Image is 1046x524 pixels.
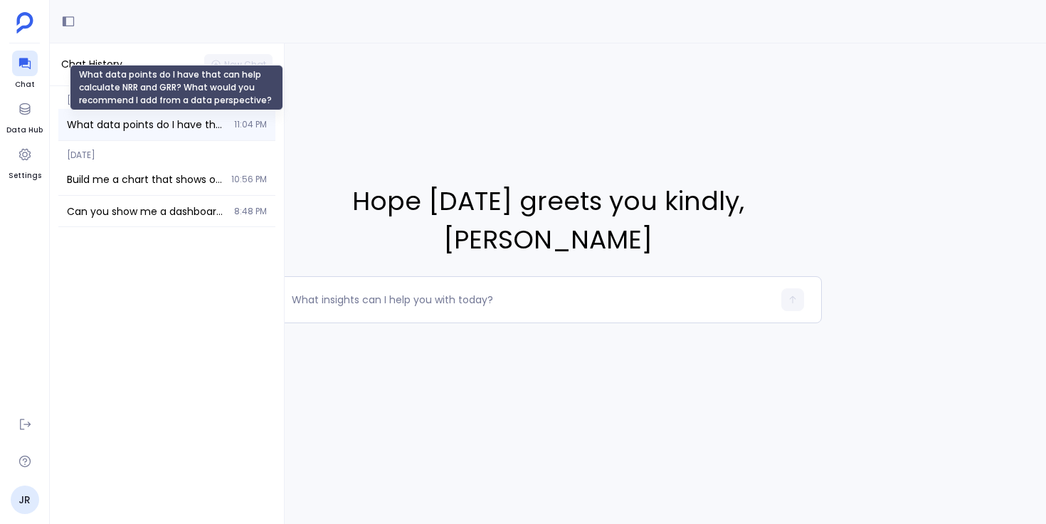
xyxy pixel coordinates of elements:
[9,170,41,182] span: Settings
[58,86,275,106] span: [DATE]
[234,206,267,217] span: 8:48 PM
[11,486,39,514] a: JR
[67,204,226,219] span: Can you show me a dashboard of all of our opt-in opportunities and their amounts?
[12,79,38,90] span: Chat
[274,182,822,259] span: Hope [DATE] greets you kindly , [PERSON_NAME]
[231,174,267,185] span: 10:56 PM
[61,57,122,72] span: Chat History
[67,172,223,187] span: Build me a chart that shows our pipeline by AE for Q2, Q3, and Q4
[12,51,38,90] a: Chat
[58,141,275,161] span: [DATE]
[9,142,41,182] a: Settings
[16,12,33,33] img: petavue logo
[67,117,226,132] span: What data points do I have that can help calculate NRR and GRR? What would you recommend I add fr...
[70,65,283,110] div: What data points do I have that can help calculate NRR and GRR? What would you recommend I add fr...
[6,96,43,136] a: Data Hub
[6,125,43,136] span: Data Hub
[234,119,267,130] span: 11:04 PM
